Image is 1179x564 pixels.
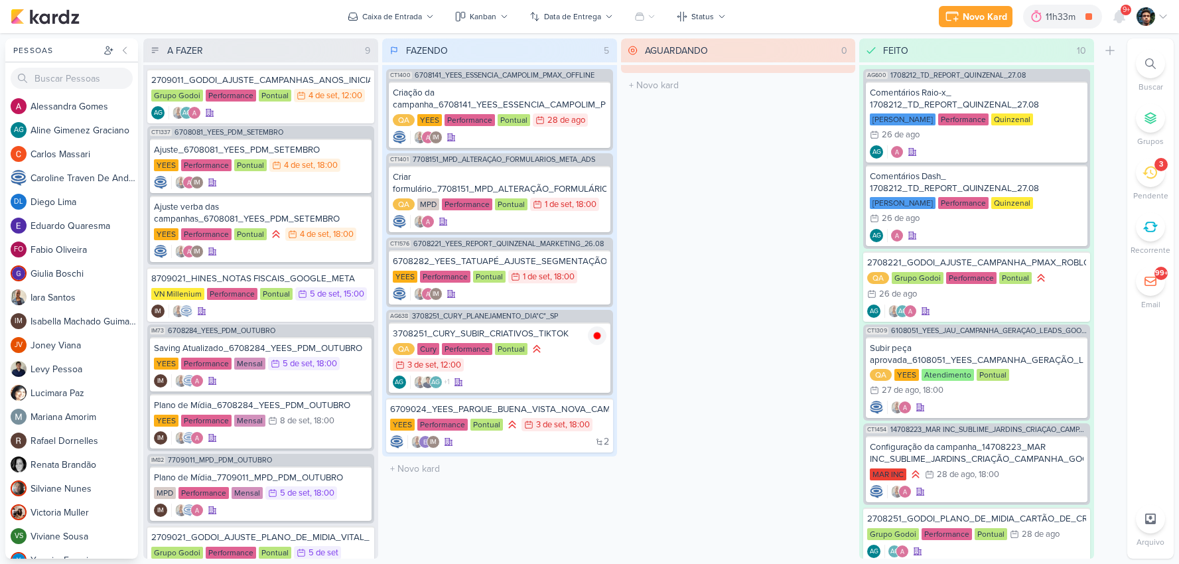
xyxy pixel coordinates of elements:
img: Alessandra Gomes [190,504,204,517]
div: Comentários Dash_ 1708212_TD_REPORT_QUINZENAL_27.08 [870,171,1083,194]
img: Caroline Traven De Andrade [393,287,406,301]
div: QA [867,272,889,284]
div: YEES [154,358,178,370]
div: YEES [390,419,415,431]
span: CT1309 [866,327,888,334]
div: Aline Gimenez Graciano [870,145,883,159]
div: R a f a e l D o r n e l l e s [31,434,138,448]
div: Quinzenal [991,197,1033,209]
span: 6708141_YEES_ESSENCIA_CAMPOLIM_PMAX_OFFLINE [415,72,594,79]
div: 5 [598,44,614,58]
div: Aline Gimenez Graciano [393,376,406,389]
div: 5 de set [310,290,340,299]
div: Comentários Raio-x_ 1708212_TD_REPORT_QUINZENAL_27.08 [870,87,1083,111]
div: Criador(a): Aline Gimenez Graciano [870,229,883,242]
div: , 18:00 [310,489,334,498]
div: Aline Gimenez Graciano [867,305,880,318]
div: Isabella Machado Guimarães [11,313,27,329]
div: Performance [946,272,997,284]
div: Isabella Machado Guimarães [154,504,167,517]
div: Colaboradores: Iara Santos, Alessandra Gomes, Isabella Machado Guimarães [410,287,443,301]
div: Colaboradores: Iara Santos, Levy Pessoa, Aline Gimenez Graciano, Alessandra Gomes [410,376,450,389]
div: Pontual [259,90,291,102]
img: Caroline Traven De Andrade [182,374,196,388]
img: tracking [588,326,606,345]
div: Colaboradores: Iara Santos, Eduardo Quaresma, Isabella Machado Guimarães [407,435,440,449]
div: L u c i m a r a P a z [31,386,138,400]
img: Iara Santos [890,401,904,414]
span: 14708223_MAR INC_SUBLIME_JARDINS_CRIAÇÃO_CAMPANHA_GOOLE_ADS [890,426,1087,433]
div: Criador(a): Isabella Machado Guimarães [151,305,165,318]
div: Criador(a): Caroline Traven De Andrade [154,176,167,189]
div: Colaboradores: Iara Santos, Alessandra Gomes, Isabella Machado Guimarães [171,245,204,258]
div: 3 de set [407,361,437,370]
div: , 18:00 [572,200,596,209]
div: QA [393,343,415,355]
p: AG [154,110,163,117]
div: Criador(a): Caroline Traven De Andrade [870,401,883,414]
div: Saving Atualizado_6708284_YEES_PDM_OUTUBRO [154,342,368,354]
p: AG [872,233,881,240]
img: Caroline Traven De Andrade [870,485,883,498]
div: Colaboradores: Iara Santos, Alessandra Gomes [410,215,435,228]
div: Performance [938,197,989,209]
div: Performance [207,288,257,300]
img: Iara Santos [413,376,427,389]
img: Alessandra Gomes [890,229,904,242]
div: Ajuste_6708081_YEES_PDM_SETEMBRO [154,144,368,156]
span: 7708151_MPD_ALTERAÇÃO_FORMULÁRIOS_META_ADS [413,156,595,163]
span: 9+ [1123,5,1130,15]
p: Pendente [1133,190,1168,202]
div: QA [393,114,415,126]
div: , 12:00 [437,361,461,370]
div: Subir peça aprovada_6108051_YEES_CAMPANHA_GERAÇÃO_LEADS [870,342,1083,366]
img: Giulia Boschi [11,265,27,281]
span: AG600 [866,72,888,79]
img: Silviane Nunes [11,480,27,496]
div: I s a b e l l a M a c h a d o G u i m a r ã e s [31,315,138,328]
p: Email [1141,299,1160,311]
img: Alessandra Gomes [898,485,912,498]
img: Caroline Traven De Andrade [180,305,193,318]
img: Iara Santos [411,435,424,449]
div: Performance [442,343,492,355]
div: MAR INC [870,468,906,480]
div: 8709021_HINES_NOTAS FISCAIS_GOOGLE_META [151,273,370,285]
div: 2709011_GODOI_AJUSTE_CAMPANHAS_ANOS_INICIAIS_META_VITAL [151,74,370,86]
p: IM [157,378,164,385]
div: Performance [938,113,989,125]
p: Recorrente [1131,244,1170,256]
div: Prioridade Alta [909,468,922,481]
img: Mariana Amorim [11,409,27,425]
img: Caroline Traven De Andrade [393,215,406,228]
img: Caroline Traven De Andrade [11,170,27,186]
div: YEES [894,369,919,381]
div: Performance [181,415,232,427]
img: Eduardo Quaresma [11,218,27,234]
div: , 18:00 [313,161,338,170]
img: Iara Santos [172,106,185,119]
div: , 18:00 [975,470,999,479]
div: Pontual [498,114,530,126]
p: DL [14,198,23,206]
div: 27 de ago [882,386,919,395]
div: 11h33m [1046,10,1079,24]
div: Pontual [977,369,1009,381]
img: Alessandra Gomes [421,287,435,301]
div: Pontual [495,198,527,210]
img: Iara Santos [174,504,188,517]
div: Colaboradores: Iara Santos, Alessandra Gomes, Isabella Machado Guimarães [171,176,204,189]
div: YEES [393,271,417,283]
img: Iara Santos [174,176,188,189]
img: Iara Santos [413,215,427,228]
img: Alessandra Gomes [890,145,904,159]
div: Aline Gimenez Graciano [151,106,165,119]
div: Aline Gimenez Graciano [180,106,193,119]
button: Novo Kard [939,6,1012,27]
div: Aline Gimenez Graciano [896,305,909,318]
div: Pontual [999,272,1032,284]
p: JV [15,342,23,349]
span: 6708284_YEES_PDM_OUTUBRO [168,327,275,334]
div: 6708282_YEES_TATUAPÉ_AJUSTE_SEGMENTAÇÃO_META_ADS [393,255,606,267]
div: Colaboradores: Iara Santos, Caroline Traven De Andrade, Alessandra Gomes [171,374,204,388]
